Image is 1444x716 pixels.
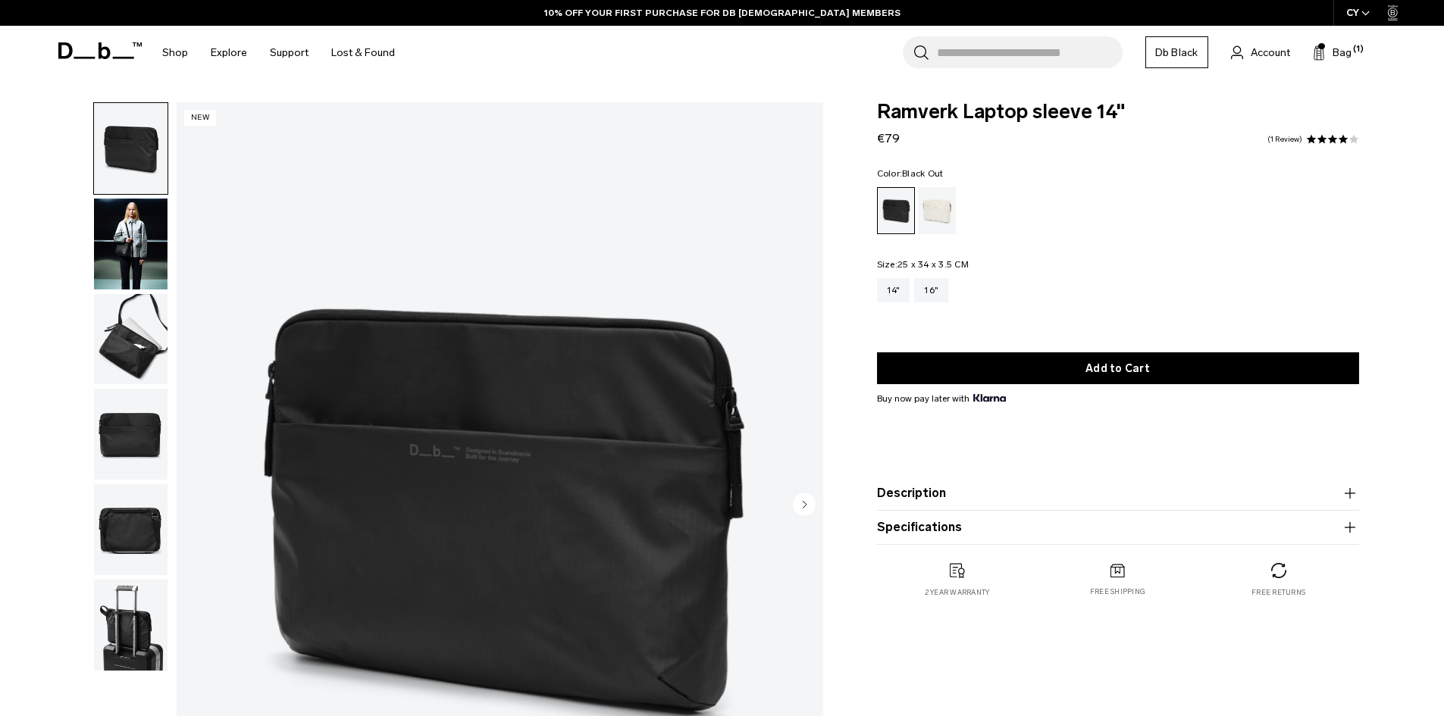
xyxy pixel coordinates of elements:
[1333,45,1352,61] span: Bag
[918,187,956,234] a: Oatmilk
[877,518,1359,536] button: Specifications
[94,389,168,480] img: Ramverk Laptop sleeve 14" Black Out
[877,392,1006,405] span: Buy now pay later with
[94,580,168,671] img: Ramverk Laptop sleeve 14" Black Out
[973,394,1006,402] img: {"height" => 20, "alt" => "Klarna"}
[877,260,969,269] legend: Size:
[877,484,1359,502] button: Description
[94,294,168,385] img: Ramverk Laptop sleeve 14" Black Out
[151,26,406,80] nav: Main Navigation
[1267,136,1302,143] a: 1 reviews
[94,103,168,194] img: Ramverk Laptop sleeve 14" Black Out
[544,6,901,20] a: 10% OFF YOUR FIRST PURCHASE FOR DB [DEMOGRAPHIC_DATA] MEMBERS
[877,102,1359,122] span: Ramverk Laptop sleeve 14"
[94,199,168,289] img: Ramverk Laptop sleeve 14" Black Out
[877,131,900,145] span: €79
[93,579,168,671] button: Ramverk Laptop sleeve 14" Black Out
[211,26,247,80] a: Explore
[93,483,168,576] button: Ramverk Laptop sleeve 14" Black Out
[270,26,309,80] a: Support
[914,278,948,302] a: 16"
[1313,43,1352,61] button: Bag (1)
[162,26,188,80] a: Shop
[94,484,168,575] img: Ramverk Laptop sleeve 14" Black Out
[1231,43,1290,61] a: Account
[925,587,990,598] p: 2 year warranty
[793,492,816,518] button: Next slide
[1145,36,1208,68] a: Db Black
[1353,43,1364,56] span: (1)
[1251,45,1290,61] span: Account
[877,278,910,302] a: 14"
[93,388,168,480] button: Ramverk Laptop sleeve 14" Black Out
[897,259,969,270] span: 25 x 34 x 3.5 CM
[1251,587,1305,598] p: Free returns
[93,102,168,195] button: Ramverk Laptop sleeve 14" Black Out
[331,26,395,80] a: Lost & Found
[1090,586,1145,597] p: Free shipping
[93,198,168,290] button: Ramverk Laptop sleeve 14" Black Out
[877,169,944,178] legend: Color:
[902,168,943,179] span: Black Out
[877,187,915,234] a: Black Out
[93,293,168,386] button: Ramverk Laptop sleeve 14" Black Out
[184,110,217,126] p: New
[877,352,1359,384] button: Add to Cart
